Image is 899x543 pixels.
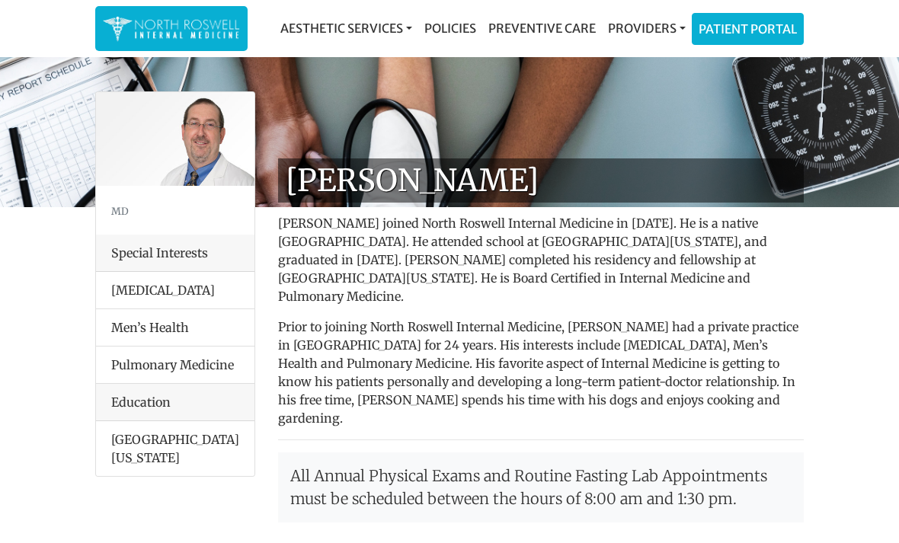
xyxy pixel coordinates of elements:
a: Policies [418,13,482,43]
li: [GEOGRAPHIC_DATA][US_STATE] [96,421,254,476]
img: North Roswell Internal Medicine [103,14,240,43]
p: Prior to joining North Roswell Internal Medicine, [PERSON_NAME] had a private practice in [GEOGRA... [278,318,804,427]
p: [PERSON_NAME] joined North Roswell Internal Medicine in [DATE]. He is a native [GEOGRAPHIC_DATA].... [278,214,804,305]
li: Men’s Health [96,308,254,347]
a: Aesthetic Services [274,13,418,43]
li: Pulmonary Medicine [96,346,254,384]
div: Education [96,384,254,421]
a: Providers [602,13,692,43]
p: All Annual Physical Exams and Routine Fasting Lab Appointments must be scheduled between the hour... [278,452,804,522]
a: Preventive Care [482,13,602,43]
img: Dr. George Kanes [96,92,254,186]
small: MD [111,205,129,217]
a: Patient Portal [693,14,803,44]
li: [MEDICAL_DATA] [96,272,254,309]
div: Special Interests [96,235,254,272]
h1: [PERSON_NAME] [278,158,804,203]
